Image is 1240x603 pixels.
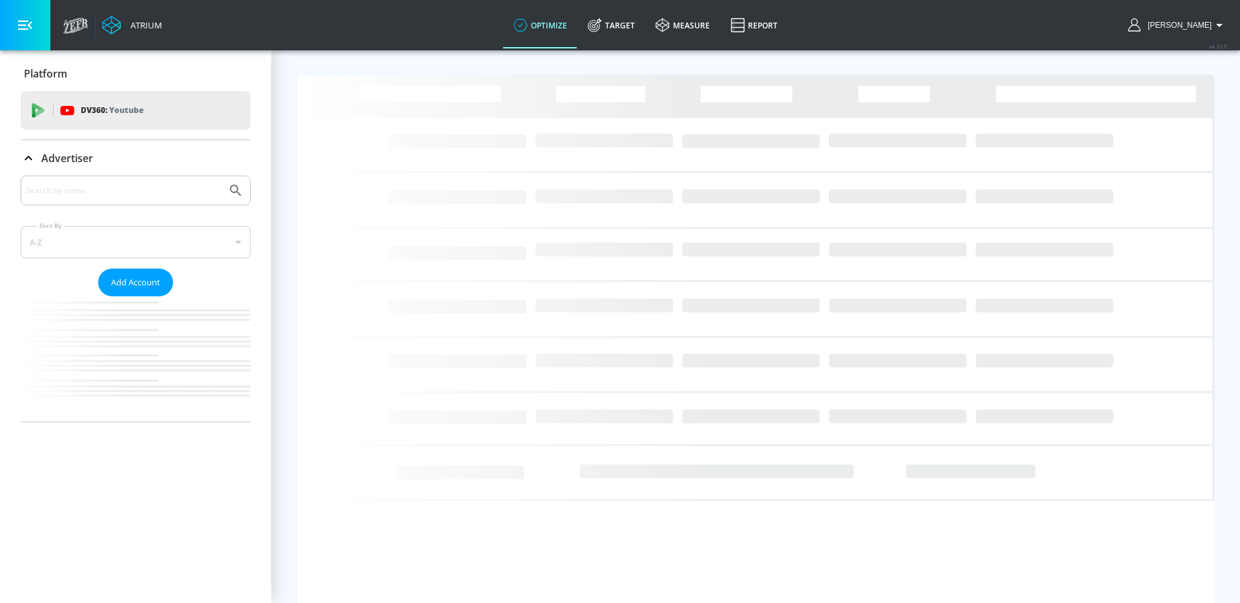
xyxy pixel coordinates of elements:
p: Platform [24,66,67,81]
span: Add Account [111,275,160,290]
button: Add Account [98,269,173,296]
div: Atrium [125,19,162,31]
div: A-Z [21,226,251,258]
p: DV360: [81,103,143,118]
button: [PERSON_NAME] [1128,17,1227,33]
a: Report [720,2,788,48]
input: Search by name [26,182,222,199]
p: Advertiser [41,151,93,165]
label: Sort By [37,221,65,230]
nav: list of Advertiser [21,296,251,422]
a: Atrium [102,15,162,35]
div: Platform [21,56,251,92]
span: login as: guillermo.cabrera@zefr.com [1142,21,1212,30]
div: Advertiser [21,176,251,422]
p: Youtube [109,103,143,117]
span: v 4.33.5 [1209,43,1227,50]
a: optimize [503,2,577,48]
div: Advertiser [21,140,251,176]
a: measure [645,2,720,48]
a: Target [577,2,645,48]
div: DV360: Youtube [21,91,251,130]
